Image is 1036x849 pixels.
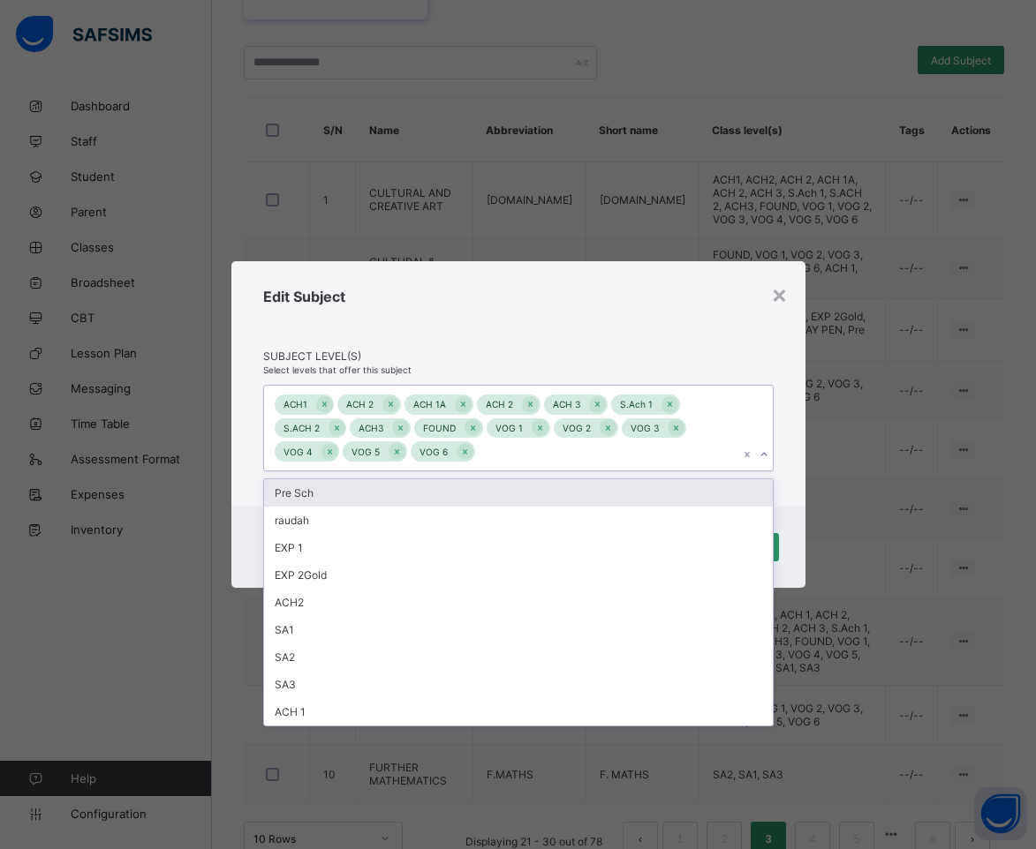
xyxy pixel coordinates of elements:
div: SA2 [264,643,773,671]
div: raudah [264,507,773,534]
div: FOUND [414,418,465,439]
div: Pre Sch [264,479,773,507]
div: VOG 3 [622,418,668,439]
div: EXP 1 [264,534,773,561]
div: VOG 6 [411,441,457,462]
div: SA1 [264,616,773,643]
div: × [771,279,788,309]
div: ACH 1A [405,394,455,415]
div: ACH3 [350,418,392,439]
div: SA3 [264,671,773,698]
div: ACH1 [275,394,316,415]
div: VOG 1 [487,418,532,439]
div: S.Ach 1 [611,394,662,415]
div: S.ACH 2 [275,418,329,439]
div: VOG 4 [275,441,321,462]
span: Subject Level(s) [263,349,774,363]
div: VOG 2 [554,418,600,439]
div: ACH 1 [264,698,773,725]
div: EXP 2Gold [264,561,773,589]
span: Select levels that offer this subject [263,364,412,375]
div: ACH 2 [337,394,382,415]
div: ACH 3 [544,394,589,415]
div: VOG 5 [343,441,389,462]
div: ACH2 [264,589,773,616]
div: ACH 2 [477,394,522,415]
span: Edit Subject [263,288,345,305]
